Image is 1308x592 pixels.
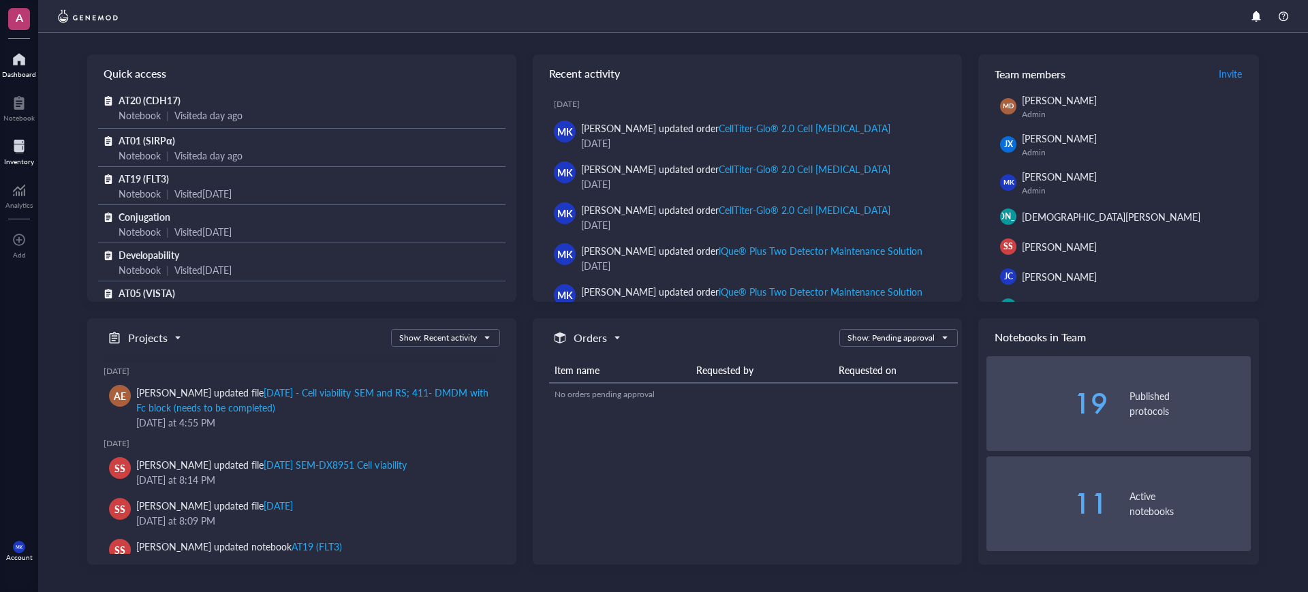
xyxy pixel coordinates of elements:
div: | [166,108,169,123]
div: Notebook [119,224,161,239]
span: MK [557,124,573,139]
span: MK [557,206,573,221]
a: Analytics [5,179,33,209]
div: Quick access [87,54,516,93]
div: [DATE] SEM-DX8951 Cell viability [264,458,406,471]
span: SS [114,501,125,516]
div: Dashboard [2,70,36,78]
a: MK[PERSON_NAME] updated orderCellTiter-Glo® 2.0 Cell [MEDICAL_DATA][DATE] [544,115,951,156]
span: MK [16,544,22,550]
a: MK[PERSON_NAME] updated orderiQue® Plus Two Detector Maintenance Solution[DATE] [544,238,951,279]
th: Item name [549,358,691,383]
div: Show: Pending approval [847,332,935,344]
span: [PERSON_NAME] [1022,240,1097,253]
span: MK [1003,178,1013,187]
div: Notebook [119,108,161,123]
div: Visited [DATE] [174,224,232,239]
a: AE[PERSON_NAME] updated file[DATE] - Cell viability SEM and RS; 411- DMDM with Fc block (needs to... [104,379,500,435]
span: AT01 (SIRPα) [119,134,175,147]
span: JC [1004,270,1013,283]
span: [PERSON_NAME] [1022,131,1097,145]
span: A [16,9,23,26]
div: CellTiter-Glo® 2.0 Cell [MEDICAL_DATA] [719,162,890,176]
div: Notebook [119,148,161,163]
span: [PERSON_NAME] [976,211,1042,223]
div: [DATE] at 4:55 PM [136,415,489,430]
span: JW [1003,301,1014,312]
span: MK [557,165,573,180]
span: AT20 (CDH17) [119,93,181,107]
h5: Projects [128,330,168,346]
div: Show: Recent activity [399,332,477,344]
div: Visited a day ago [174,148,243,163]
div: [DATE] [581,217,940,232]
a: SS[PERSON_NAME] updated file[DATE][DATE] at 8:09 PM [104,493,500,533]
div: [PERSON_NAME] updated file [136,498,293,513]
h5: Orders [574,330,607,346]
div: iQue® Plus Two Detector Maintenance Solution [719,244,922,258]
span: MK [557,247,573,262]
img: genemod-logo [54,8,121,25]
div: Inventory [4,157,34,166]
div: 11 [986,490,1108,517]
span: [PERSON_NAME] [1022,300,1097,313]
div: Active notebooks [1130,488,1251,518]
div: Published protocols [1130,388,1251,418]
div: Add [13,251,26,259]
span: AT19 (FLT3) [119,172,169,185]
span: SS [114,461,125,476]
div: [DATE] [104,438,500,449]
a: MK[PERSON_NAME] updated orderCellTiter-Glo® 2.0 Cell [MEDICAL_DATA][DATE] [544,197,951,238]
div: Visited a day ago [174,108,243,123]
div: 19 [986,390,1108,417]
div: CellTiter-Glo® 2.0 Cell [MEDICAL_DATA] [719,203,890,217]
a: MK[PERSON_NAME] updated orderCellTiter-Glo® 2.0 Cell [MEDICAL_DATA][DATE] [544,156,951,197]
div: Visited [DATE] [174,186,232,201]
div: [DATE] [581,136,940,151]
span: [DEMOGRAPHIC_DATA][PERSON_NAME] [1022,210,1200,223]
div: Notebook [119,186,161,201]
div: Visited [DATE] [174,262,232,277]
span: Developability [119,248,179,262]
div: Notebook [119,262,161,277]
span: Invite [1219,67,1242,80]
span: MD [1003,102,1014,111]
div: Team members [978,54,1259,93]
div: [DATE] [264,499,293,512]
div: [PERSON_NAME] updated order [581,121,890,136]
div: | [166,262,169,277]
span: [PERSON_NAME] [1022,270,1097,283]
div: Recent activity [533,54,962,93]
th: Requested on [833,358,958,383]
span: [PERSON_NAME] [1022,170,1097,183]
div: No orders pending approval [555,388,952,401]
span: Conjugation [119,210,170,223]
div: | [166,148,169,163]
div: | [166,224,169,239]
div: [DATE] - Cell viability SEM and RS; 411- DMDM with Fc block (needs to be completed) [136,386,488,414]
div: Notebooks in Team [978,318,1259,356]
div: Account [6,553,33,561]
div: [DATE] at 8:14 PM [136,472,489,487]
span: [PERSON_NAME] [1022,93,1097,107]
div: [DATE] [581,176,940,191]
div: | [166,186,169,201]
div: [DATE] [554,99,951,110]
div: [DATE] at 8:09 PM [136,513,489,528]
div: Admin [1022,109,1245,120]
a: SS[PERSON_NAME] updated notebookAT19 (FLT3)[DATE] at 8:08 PM [104,533,500,574]
div: [PERSON_NAME] updated order [581,161,890,176]
a: Notebook [3,92,35,122]
th: Requested by [691,358,832,383]
div: [DATE] [104,366,500,377]
div: Analytics [5,201,33,209]
div: Notebook [3,114,35,122]
button: Invite [1218,63,1243,84]
div: [PERSON_NAME] updated file [136,385,489,415]
a: MK[PERSON_NAME] updated orderiQue® Plus Two Detector Maintenance Solution[DATE] [544,279,951,320]
a: SS[PERSON_NAME] updated file[DATE] SEM-DX8951 Cell viability[DATE] at 8:14 PM [104,452,500,493]
div: [PERSON_NAME] updated file [136,457,407,472]
div: [PERSON_NAME] updated order [581,202,890,217]
div: [DATE] [581,258,940,273]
